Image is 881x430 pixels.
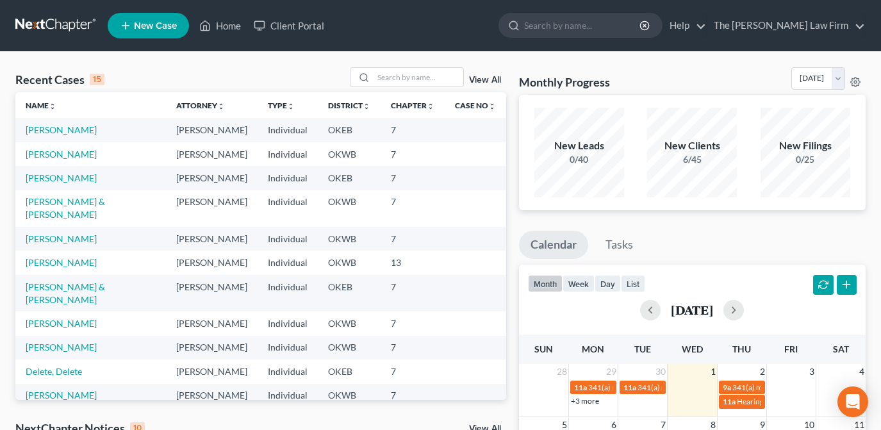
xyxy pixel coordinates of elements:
[287,103,295,110] i: unfold_more
[268,101,295,110] a: Typeunfold_more
[166,384,258,408] td: [PERSON_NAME]
[26,172,97,183] a: [PERSON_NAME]
[363,103,370,110] i: unfold_more
[381,118,445,142] td: 7
[427,103,434,110] i: unfold_more
[574,383,587,392] span: 11a
[258,360,318,383] td: Individual
[534,153,624,166] div: 0/40
[258,190,318,227] td: Individual
[26,149,97,160] a: [PERSON_NAME]
[784,343,798,354] span: Fri
[166,360,258,383] td: [PERSON_NAME]
[621,275,645,292] button: list
[318,251,381,274] td: OKWB
[732,343,751,354] span: Thu
[258,166,318,190] td: Individual
[381,336,445,360] td: 7
[524,13,641,37] input: Search by name...
[663,14,706,37] a: Help
[374,68,463,87] input: Search by name...
[556,364,568,379] span: 28
[49,103,56,110] i: unfold_more
[318,142,381,166] td: OKWB
[381,142,445,166] td: 7
[318,275,381,311] td: OKEB
[318,227,381,251] td: OKWB
[381,360,445,383] td: 7
[318,166,381,190] td: OKEB
[318,384,381,408] td: OKWB
[519,74,610,90] h3: Monthly Progress
[26,281,105,305] a: [PERSON_NAME] & [PERSON_NAME]
[761,153,850,166] div: 0/25
[26,101,56,110] a: Nameunfold_more
[318,190,381,227] td: OKWB
[26,233,97,244] a: [PERSON_NAME]
[193,14,247,37] a: Home
[26,318,97,329] a: [PERSON_NAME]
[588,383,712,392] span: 341(a) meeting for [PERSON_NAME]
[732,383,856,392] span: 341(a) meeting for [PERSON_NAME]
[455,101,496,110] a: Case Nounfold_more
[605,364,618,379] span: 29
[858,364,866,379] span: 4
[258,336,318,360] td: Individual
[381,311,445,335] td: 7
[247,14,331,37] a: Client Portal
[258,275,318,311] td: Individual
[519,231,588,259] a: Calendar
[381,251,445,274] td: 13
[166,190,258,227] td: [PERSON_NAME]
[647,138,737,153] div: New Clients
[709,364,717,379] span: 1
[26,342,97,352] a: [PERSON_NAME]
[623,383,636,392] span: 11a
[391,101,434,110] a: Chapterunfold_more
[723,383,731,392] span: 9a
[166,251,258,274] td: [PERSON_NAME]
[737,397,837,406] span: Hearing for [PERSON_NAME]
[258,251,318,274] td: Individual
[594,231,645,259] a: Tasks
[808,364,816,379] span: 3
[26,196,105,220] a: [PERSON_NAME] & [PERSON_NAME]
[761,138,850,153] div: New Filings
[318,336,381,360] td: OKWB
[634,343,651,354] span: Tue
[26,124,97,135] a: [PERSON_NAME]
[707,14,865,37] a: The [PERSON_NAME] Law Firm
[258,118,318,142] td: Individual
[166,336,258,360] td: [PERSON_NAME]
[381,384,445,408] td: 7
[759,364,766,379] span: 2
[528,275,563,292] button: month
[582,343,604,354] span: Mon
[318,311,381,335] td: OKWB
[328,101,370,110] a: Districtunfold_more
[166,142,258,166] td: [PERSON_NAME]
[166,311,258,335] td: [PERSON_NAME]
[26,257,97,268] a: [PERSON_NAME]
[258,142,318,166] td: Individual
[166,118,258,142] td: [PERSON_NAME]
[258,384,318,408] td: Individual
[595,275,621,292] button: day
[90,74,104,85] div: 15
[534,138,624,153] div: New Leads
[654,364,667,379] span: 30
[258,311,318,335] td: Individual
[571,396,599,406] a: +3 more
[488,103,496,110] i: unfold_more
[563,275,595,292] button: week
[381,227,445,251] td: 7
[15,72,104,87] div: Recent Cases
[837,386,868,417] div: Open Intercom Messenger
[134,21,177,31] span: New Case
[176,101,225,110] a: Attorneyunfold_more
[723,397,736,406] span: 11a
[26,366,82,377] a: Delete, Delete
[469,76,501,85] a: View All
[682,343,703,354] span: Wed
[833,343,849,354] span: Sat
